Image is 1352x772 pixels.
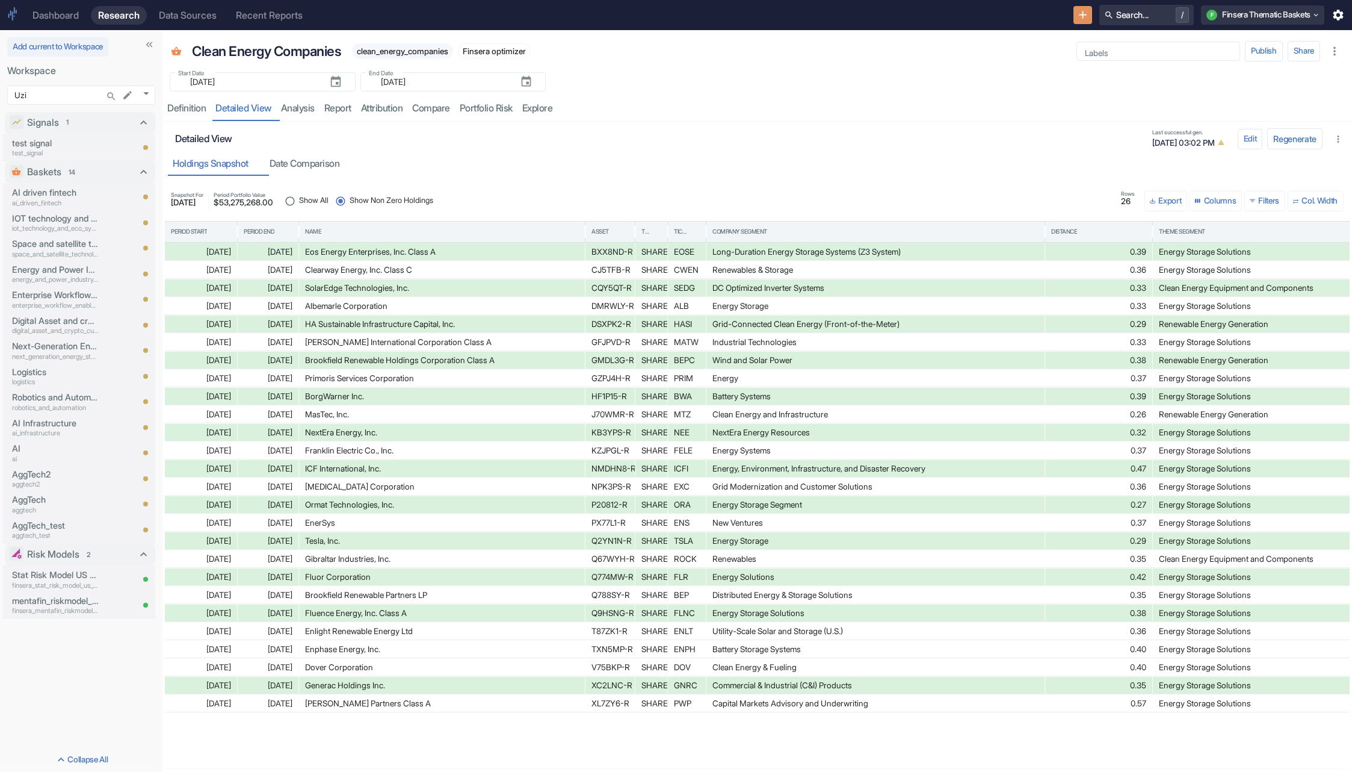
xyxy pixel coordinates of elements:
div: [DATE] [171,478,231,496]
div: Energy, Environment, Infrastructure, and Disaster Recovery [712,460,1039,478]
div: CQY5QT-R [591,279,629,297]
div: TSLA [674,532,700,550]
div: [DATE] [244,334,292,351]
div: [DATE] [244,279,292,297]
div: Gibraltar Industries, Inc. [305,550,579,568]
p: Logistics [12,366,99,379]
a: Enterprise Workflow Enablement Platformsenterprise_workflow_enablement_platforms [12,288,99,310]
div: Primoris Services Corporation [305,370,579,387]
p: Space and satellite technology [12,237,99,251]
a: Research [91,6,147,25]
div: GZPJ4H-R [591,370,629,387]
div: KB3YPS-R [591,424,629,441]
div: [DATE] [171,514,231,532]
button: FFinsera Thematic Baskets [1201,5,1324,25]
div: BXX8ND-R [591,243,629,261]
div: [DATE] [171,550,231,568]
div: Franklin Electric Co., Inc. [305,442,579,459]
div: [DATE] [244,316,292,333]
div: Ticker [674,228,688,236]
p: Energy and Power Industry Services [12,263,99,276]
button: Collapse All [2,750,160,770]
p: robotics_and_automation [12,403,99,413]
button: Search... [103,88,120,105]
div: SHARE [641,496,661,514]
p: aggtech_test [12,531,99,541]
span: Period Portfolio Value [214,192,273,198]
div: [DATE] [171,334,231,351]
a: Data Sources [152,6,224,25]
div: [DATE] [244,297,292,315]
button: Sort [768,226,779,237]
p: Clean Energy Companies [192,41,341,61]
button: Sort [689,226,700,237]
div: Q67WYH-R [591,550,629,568]
div: [DATE] [244,460,292,478]
p: Next-Generation Energy Storage and Electrification Technologies [12,340,99,353]
div: [MEDICAL_DATA] Corporation [305,478,579,496]
a: analysis [276,96,319,121]
div: SHARE [641,352,661,369]
div: SHARE [641,550,661,568]
button: Add current to Workspace [7,37,108,57]
a: detailed view [211,96,276,121]
div: [DATE] [244,406,292,423]
div: SHARE [641,514,661,532]
button: Sort [275,226,286,237]
span: 14 [64,167,79,178]
div: Uzi [7,86,155,105]
div: 0.36 [1051,261,1146,279]
p: aggtech2 [12,479,99,490]
div: ORA [674,496,700,514]
p: ai_driven_fintech [12,198,99,208]
div: BorgWarner Inc. [305,388,579,405]
p: Stat Risk Model US All v2 [12,568,99,582]
button: edit [119,87,136,104]
div: MATW [674,334,700,351]
div: 0.32 [1051,424,1146,441]
div: 0.38 [1051,352,1146,369]
button: Sort [1206,226,1217,237]
div: SolarEdge Technologies, Inc. [305,279,579,297]
div: Dashboard [32,10,79,21]
div: [DATE] [171,316,231,333]
div: Renewables & Storage [712,261,1039,279]
a: test signaltest_signal [12,137,99,158]
div: SHARE [641,279,661,297]
span: Finsera optimizer [458,46,530,56]
p: logistics [12,377,99,387]
p: aggtech [12,505,99,515]
div: [PERSON_NAME] International Corporation Class A [305,334,579,351]
label: End Date [369,69,394,78]
div: SHARE [641,334,661,351]
button: Sort [322,226,333,237]
div: NPK3PS-R [591,478,629,496]
div: NEE [674,424,700,441]
div: 0.47 [1051,460,1146,478]
div: GMDL3G-R [591,352,629,369]
div: [DATE] [244,352,292,369]
p: Baskets [27,165,61,179]
div: 0.35 [1051,550,1146,568]
div: SHARE [641,370,661,387]
div: CJ5TFB-R [591,261,629,279]
div: SHARE [641,478,661,496]
div: FELE [674,442,700,459]
p: AI [12,442,99,455]
div: Theme Segment [1159,228,1205,236]
p: energy_and_power_industry_services_ [12,275,99,285]
div: 0.37 [1051,514,1146,532]
div: Energy Systems [712,442,1039,459]
button: Col. Width [1288,191,1344,211]
div: [DATE] [171,352,231,369]
div: ALB [674,297,700,315]
div: [DATE] [244,261,292,279]
span: $ 53,275,268.00 [214,199,273,207]
div: Albemarle Corporation [305,297,579,315]
div: NextEra Energy Resources [712,424,1039,441]
a: Next-Generation Energy Storage and Electrification Technologiesnext_generation_energy_storage_and... [12,340,99,361]
a: AggTechaggtech [12,493,99,515]
div: SHARE [641,532,661,550]
div: 0.39 [1051,388,1146,405]
span: clean_energy_companies [352,46,453,56]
